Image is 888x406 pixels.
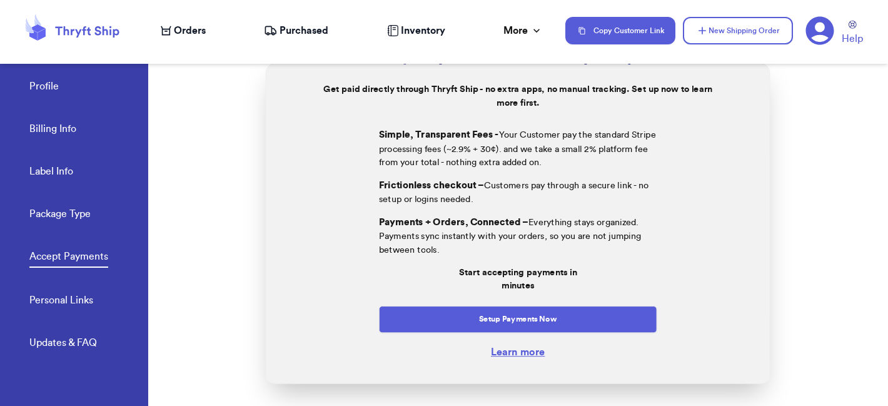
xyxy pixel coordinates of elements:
[29,249,108,268] a: Accept Payments
[683,17,793,44] button: New Shipping Order
[503,23,543,38] div: More
[264,23,328,38] a: Purchased
[379,265,657,292] div: Start accepting payments in minutes
[379,128,657,169] p: Your Customer pay the standard Stripe processing fees (~2.9% + 30¢). and we take a small 2% platf...
[29,335,97,353] a: Updates & FAQ
[401,23,445,38] span: Inventory
[174,23,206,38] span: Orders
[29,79,59,96] a: Profile
[491,347,545,357] a: Learn more
[379,180,484,190] span: Frictionless checkout –
[379,130,499,140] span: Simple, Transparent Fees -
[161,23,206,38] a: Orders
[379,306,657,333] button: Setup Payments Now
[280,23,328,38] span: Purchased
[29,121,76,139] a: Billing Info
[29,335,97,350] div: Updates & FAQ
[379,215,657,256] p: Everything stays organized. Payments sync instantly with your orders, so you are not jumping betw...
[29,206,91,224] a: Package Type
[298,83,738,109] p: Get paid directly through Thryft Ship - no extra apps, no manual tracking. Set up now to learn mo...
[387,23,445,38] a: Inventory
[842,31,863,46] span: Help
[29,293,93,310] a: Personal Links
[565,17,675,44] button: Copy Customer Link
[298,47,738,69] h2: Accept Payments with Your Thryft Ship Link
[379,217,528,226] span: Payments + Orders, Connected –
[842,21,863,46] a: Help
[29,164,73,181] a: Label Info
[379,178,657,206] p: Customers pay through a secure link - no setup or logins needed.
